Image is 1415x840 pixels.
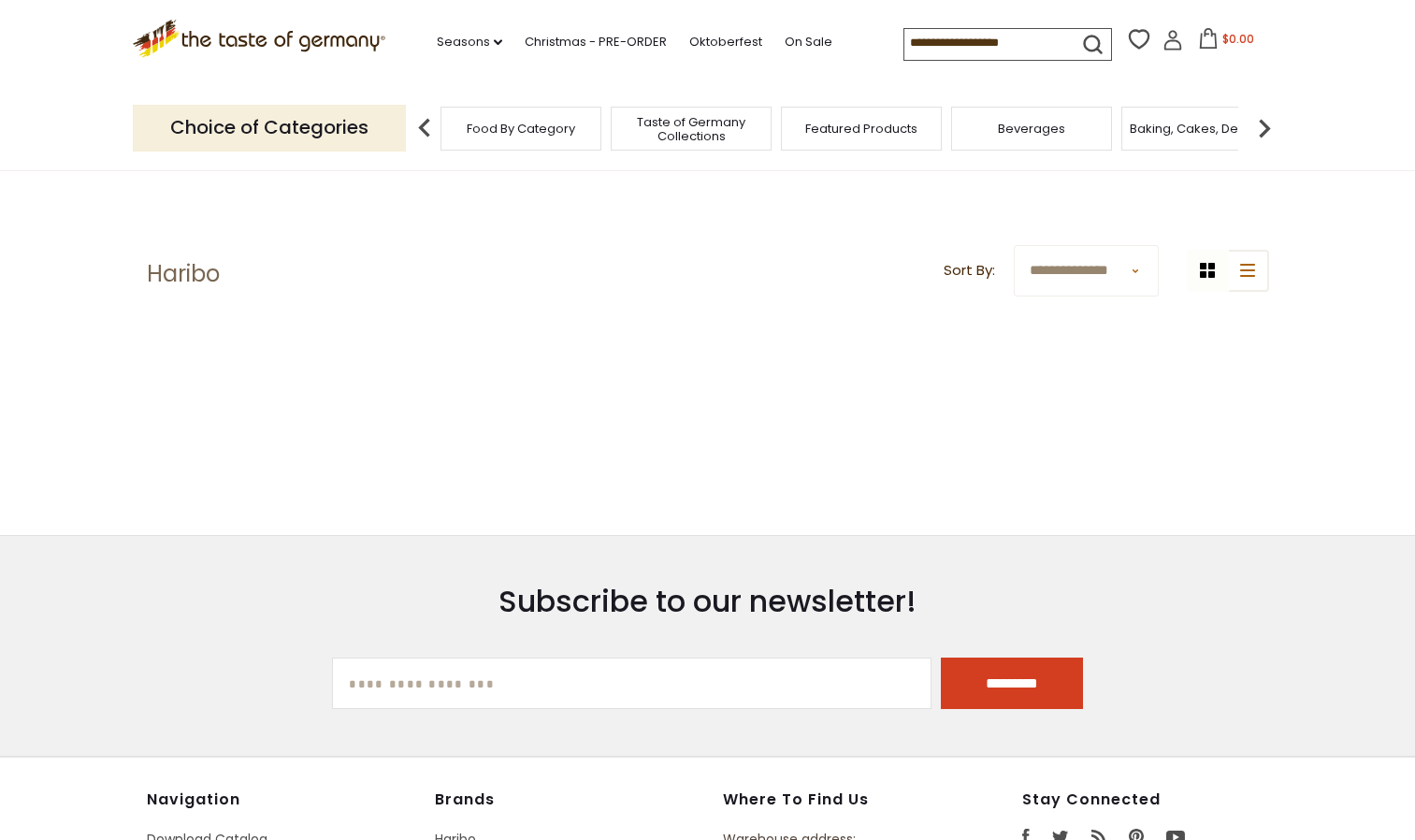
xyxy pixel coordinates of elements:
p: Choice of Categories [133,105,406,151]
a: Taste of Germany Collections [616,115,766,143]
a: Christmas - PRE-ORDER [525,32,667,52]
h4: Where to find us [723,790,936,809]
h4: Stay Connected [1022,790,1269,809]
h4: Navigation [147,790,416,809]
h4: Brands [435,790,704,809]
h3: Subscribe to our newsletter! [332,583,1082,620]
a: Baking, Cakes, Desserts [1130,122,1275,136]
a: Seasons [437,32,502,52]
a: Beverages [998,122,1065,136]
a: On Sale [785,32,832,52]
img: previous arrow [406,109,443,147]
h1: Haribo [147,260,220,288]
a: Food By Category [467,122,575,136]
button: $0.00 [1187,28,1266,56]
a: Featured Products [805,122,917,136]
label: Sort By: [944,259,995,282]
span: $0.00 [1222,31,1254,47]
a: Oktoberfest [689,32,762,52]
img: next arrow [1246,109,1283,147]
